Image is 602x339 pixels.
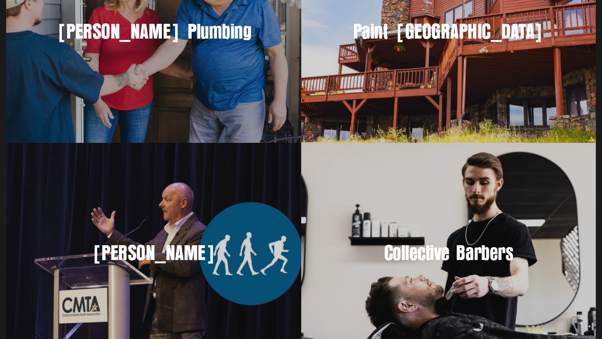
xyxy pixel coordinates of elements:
h3: Collective Barbers [322,240,575,267]
h3: [PERSON_NAME] Plumbing [27,19,280,45]
h3: [PERSON_NAME] [27,240,280,267]
h3: Paint [GEOGRAPHIC_DATA] [322,19,575,45]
